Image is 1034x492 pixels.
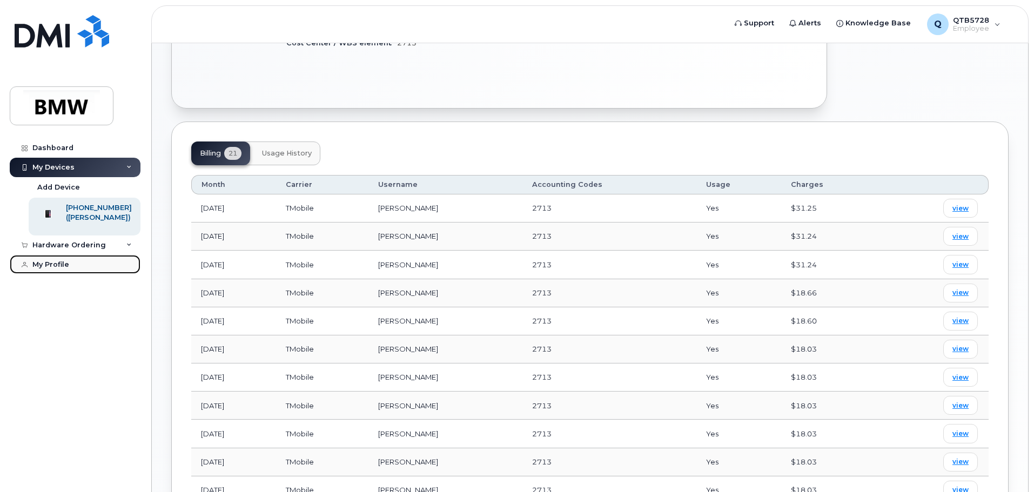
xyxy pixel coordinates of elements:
td: TMobile [276,420,368,448]
td: [PERSON_NAME] [368,194,522,223]
a: Support [727,12,782,34]
th: Username [368,175,522,194]
td: [DATE] [191,448,276,476]
span: view [952,401,969,410]
span: Alerts [798,18,821,29]
td: [DATE] [191,194,276,223]
div: $31.24 [791,231,872,241]
a: Alerts [782,12,829,34]
span: Support [744,18,774,29]
td: TMobile [276,194,368,223]
td: [PERSON_NAME] [368,279,522,307]
span: Q [934,18,942,31]
span: 2713 [532,345,552,353]
a: view [943,340,978,359]
td: Yes [696,223,781,251]
a: view [943,255,978,274]
td: [PERSON_NAME] [368,307,522,335]
td: [DATE] [191,223,276,251]
span: Usage History [262,149,312,158]
td: Yes [696,392,781,420]
span: view [952,232,969,241]
td: TMobile [276,363,368,392]
a: view [943,396,978,415]
td: Yes [696,363,781,392]
td: [PERSON_NAME] [368,223,522,251]
span: view [952,373,969,382]
span: 2713 [532,260,552,269]
span: view [952,429,969,439]
th: Charges [781,175,882,194]
span: 2713 [532,204,552,212]
span: 2713 [532,316,552,325]
td: Yes [696,279,781,307]
a: view [943,424,978,443]
span: view [952,344,969,354]
div: $31.25 [791,203,872,213]
span: view [952,316,969,326]
td: [DATE] [191,251,276,279]
div: $18.60 [791,316,872,326]
th: Carrier [276,175,368,194]
span: 2713 [532,373,552,381]
th: Month [191,175,276,194]
span: QTB5728 [953,16,989,24]
td: Yes [696,307,781,335]
td: TMobile [276,335,368,363]
td: TMobile [276,279,368,307]
td: [PERSON_NAME] [368,363,522,392]
a: view [943,284,978,302]
td: Yes [696,251,781,279]
span: 2713 [532,232,552,240]
a: view [943,453,978,471]
td: Yes [696,194,781,223]
a: view [943,368,978,387]
td: [DATE] [191,420,276,448]
td: TMobile [276,307,368,335]
span: 2713 [532,429,552,438]
td: TMobile [276,251,368,279]
td: [PERSON_NAME] [368,448,522,476]
td: [DATE] [191,363,276,392]
th: Usage [696,175,781,194]
span: 2713 [532,457,552,466]
span: Employee [953,24,989,33]
td: [PERSON_NAME] [368,335,522,363]
span: 2713 [532,401,552,410]
span: 2713 [532,288,552,297]
div: $18.66 [791,288,872,298]
a: view [943,227,978,246]
td: [PERSON_NAME] [368,420,522,448]
span: view [952,204,969,213]
td: [DATE] [191,279,276,307]
a: view [943,199,978,218]
td: Yes [696,335,781,363]
td: [PERSON_NAME] [368,392,522,420]
span: view [952,288,969,298]
td: [DATE] [191,335,276,363]
span: view [952,260,969,269]
div: $31.24 [791,260,872,270]
span: Knowledge Base [845,18,911,29]
div: $18.03 [791,401,872,411]
td: Yes [696,448,781,476]
a: view [943,312,978,331]
div: $18.03 [791,344,872,354]
div: $18.03 [791,429,872,439]
div: QTB5728 [919,14,1008,35]
td: Yes [696,420,781,448]
a: Knowledge Base [829,12,918,34]
iframe: Messenger Launcher [987,445,1026,484]
td: [DATE] [191,392,276,420]
td: TMobile [276,392,368,420]
span: view [952,457,969,467]
td: TMobile [276,223,368,251]
td: TMobile [276,448,368,476]
div: $18.03 [791,457,872,467]
td: [DATE] [191,307,276,335]
td: [PERSON_NAME] [368,251,522,279]
th: Accounting Codes [522,175,696,194]
div: $18.03 [791,372,872,382]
